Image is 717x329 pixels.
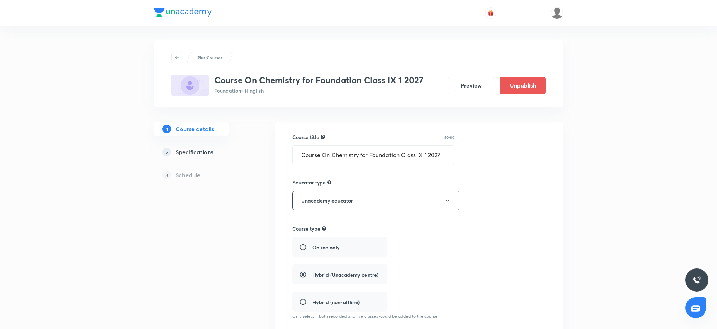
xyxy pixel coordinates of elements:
div: Not allowed to edit [327,179,331,186]
img: Devendra Kumar [551,7,563,19]
button: Unacademy educator [292,191,459,210]
img: 9D1E5F7C-1EB9-4703-BF7C-F0080D0056A8_plus.png [171,75,209,96]
a: Company Logo [154,8,212,18]
input: A great title is short, clear and descriptive [293,146,454,164]
p: 2 [162,148,171,156]
p: 1 [162,125,171,133]
h6: Course type [292,225,320,232]
h5: Schedule [175,171,200,179]
div: A hybrid course can have a mix of online and offline classes. These courses will have restricted ... [322,225,326,232]
button: avatar [485,7,496,19]
h5: Course details [175,125,214,133]
img: avatar [487,10,494,16]
h5: Specifications [175,148,213,156]
div: A great title is short, clear and descriptive [321,134,325,140]
img: ttu [692,276,701,284]
h6: Course title [292,133,319,141]
a: 2Specifications [154,145,252,159]
p: 3 [162,171,171,179]
p: Foundation • Hinglish [214,87,423,94]
img: Company Logo [154,8,212,17]
p: Only select if both recorded and live classes would be added to the course [292,313,485,320]
p: Plus Courses [197,54,222,61]
h3: Course On Chemistry for Foundation Class IX 1 2027 [214,75,423,85]
button: Unpublish [500,77,546,94]
h6: Educator type [292,179,326,186]
p: 50/80 [444,135,454,139]
button: Preview [448,77,494,94]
